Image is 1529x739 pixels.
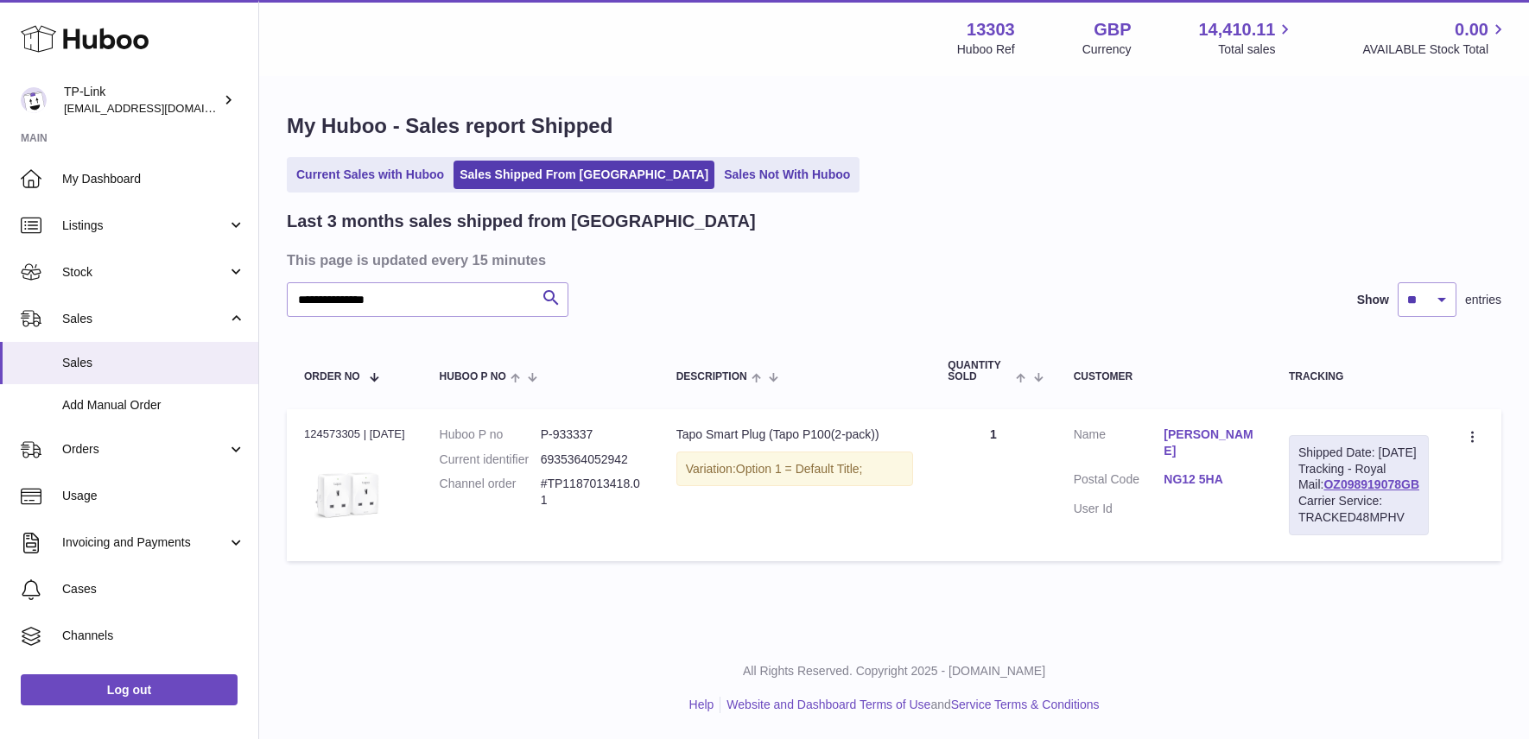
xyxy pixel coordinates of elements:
span: Channels [62,628,245,644]
span: Stock [62,264,227,281]
h2: Last 3 months sales shipped from [GEOGRAPHIC_DATA] [287,210,756,233]
dt: Channel order [440,476,541,508]
dd: P-933337 [541,426,642,443]
h3: This page is updated every 15 minutes [287,250,1497,269]
img: gaby.chen@tp-link.com [21,87,47,113]
div: Carrier Service: TRACKED48MPHV [1298,493,1419,526]
div: Shipped Date: [DATE] [1298,445,1419,461]
span: 14,410.11 [1198,18,1275,41]
span: entries [1465,292,1501,308]
a: Help [689,698,714,711]
div: Tracking [1289,371,1429,382]
div: Customer [1074,371,1254,382]
a: Website and Dashboard Terms of Use [726,698,930,711]
span: [EMAIL_ADDRESS][DOMAIN_NAME] [64,101,254,115]
div: Currency [1082,41,1132,58]
div: Variation: [676,452,914,487]
strong: 13303 [967,18,1015,41]
img: Tapo_P100_2pack_1000-1000px__UK__large_1587883115088x_fa54861f-8efc-4898-a8e6-7436161c49a6.jpg [304,447,390,534]
span: Description [676,371,747,382]
span: Total sales [1218,41,1295,58]
span: Quantity Sold [948,360,1012,382]
label: Show [1357,292,1389,308]
div: 124573305 | [DATE] [304,426,405,442]
dd: #TP1187013418.01 [541,476,642,508]
td: 1 [930,409,1056,561]
dt: Postal Code [1074,471,1164,492]
a: 0.00 AVAILABLE Stock Total [1362,18,1508,58]
dt: Huboo P no [440,426,541,443]
a: 14,410.11 Total sales [1198,18,1295,58]
a: [PERSON_NAME] [1164,426,1254,459]
div: Tapo Smart Plug (Tapo P100(2-pack)) [676,426,914,443]
span: Usage [62,488,245,504]
span: Cases [62,581,245,597]
span: Option 1 = Default Title; [736,462,863,476]
p: All Rights Reserved. Copyright 2025 - [DOMAIN_NAME] [273,663,1515,679]
dt: Name [1074,426,1164,464]
div: Huboo Ref [957,41,1015,58]
span: My Dashboard [62,171,245,187]
li: and [720,697,1099,713]
span: Listings [62,218,227,234]
h1: My Huboo - Sales report Shipped [287,112,1501,140]
a: Service Terms & Conditions [951,698,1100,711]
a: OZ098919078GB [1323,477,1419,491]
span: 0.00 [1455,18,1488,41]
a: NG12 5HA [1164,471,1254,488]
div: Tracking - Royal Mail: [1289,435,1429,535]
span: Huboo P no [440,371,506,382]
span: Sales [62,355,245,371]
span: Sales [62,311,227,327]
span: Add Manual Order [62,397,245,414]
a: Current Sales with Huboo [290,161,450,189]
a: Log out [21,674,238,705]
a: Sales Not With Huboo [718,161,856,189]
span: Order No [304,371,360,382]
dd: 6935364052942 [541,452,642,468]
span: Orders [62,441,227,458]
a: Sales Shipped From [GEOGRAPHIC_DATA] [454,161,714,189]
dt: User Id [1074,501,1164,517]
strong: GBP [1094,18,1131,41]
dt: Current identifier [440,452,541,468]
span: AVAILABLE Stock Total [1362,41,1508,58]
span: Invoicing and Payments [62,534,227,551]
div: TP-Link [64,84,219,117]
